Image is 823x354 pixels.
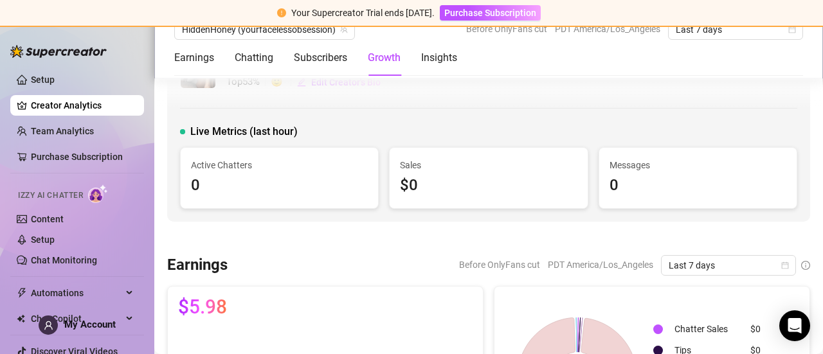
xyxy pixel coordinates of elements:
[669,256,788,275] span: Last 7 days
[788,26,796,33] span: calendar
[277,8,286,17] span: exclamation-circle
[191,158,368,172] span: Active Chatters
[271,75,296,90] span: 🙂
[10,45,107,58] img: logo-BBDzfeDw.svg
[610,173,786,198] div: 0
[17,314,25,323] img: Chat Copilot
[676,20,795,39] span: Last 7 days
[226,75,271,90] span: Top 53 %
[64,319,116,330] span: My Account
[167,255,228,276] h3: Earnings
[31,214,64,224] a: Content
[297,78,306,87] span: edit
[31,152,123,162] a: Purchase Subscription
[31,255,97,265] a: Chat Monitoring
[421,50,457,66] div: Insights
[440,8,541,18] a: Purchase Subscription
[294,50,347,66] div: Subscribers
[779,310,810,341] div: Open Intercom Messenger
[31,308,122,329] span: Chat Copilot
[88,184,108,203] img: AI Chatter
[548,255,653,274] span: PDT America/Los_Angeles
[610,158,786,172] span: Messages
[466,19,547,39] span: Before OnlyFans cut
[340,26,348,33] span: team
[44,321,53,330] span: user
[444,8,536,18] span: Purchase Subscription
[296,72,381,93] button: Edit Creator's Bio
[190,124,298,139] span: Live Metrics (last hour)
[368,50,401,66] div: Growth
[178,297,227,317] span: $5.98
[31,283,122,303] span: Automations
[459,255,540,274] span: Before OnlyFans cut
[18,190,83,202] span: Izzy AI Chatter
[555,19,660,39] span: PDT America/Los_Angeles
[801,261,810,270] span: info-circle
[750,322,775,336] div: $0
[669,319,744,339] td: Chatter Sales
[400,158,577,172] span: Sales
[31,75,55,85] a: Setup
[781,261,789,269] span: calendar
[235,50,273,66] div: Chatting
[31,95,134,116] a: Creator Analytics
[31,126,94,136] a: Team Analytics
[291,8,435,18] span: Your Supercreator Trial ends [DATE].
[311,77,381,87] span: Edit Creator's Bio
[17,288,27,298] span: thunderbolt
[31,235,55,245] a: Setup
[182,20,347,39] span: HiddenHoney (yourfacelessobsession)
[191,173,368,198] div: 0
[174,50,214,66] div: Earnings
[400,173,577,198] div: $0
[440,5,541,21] button: Purchase Subscription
